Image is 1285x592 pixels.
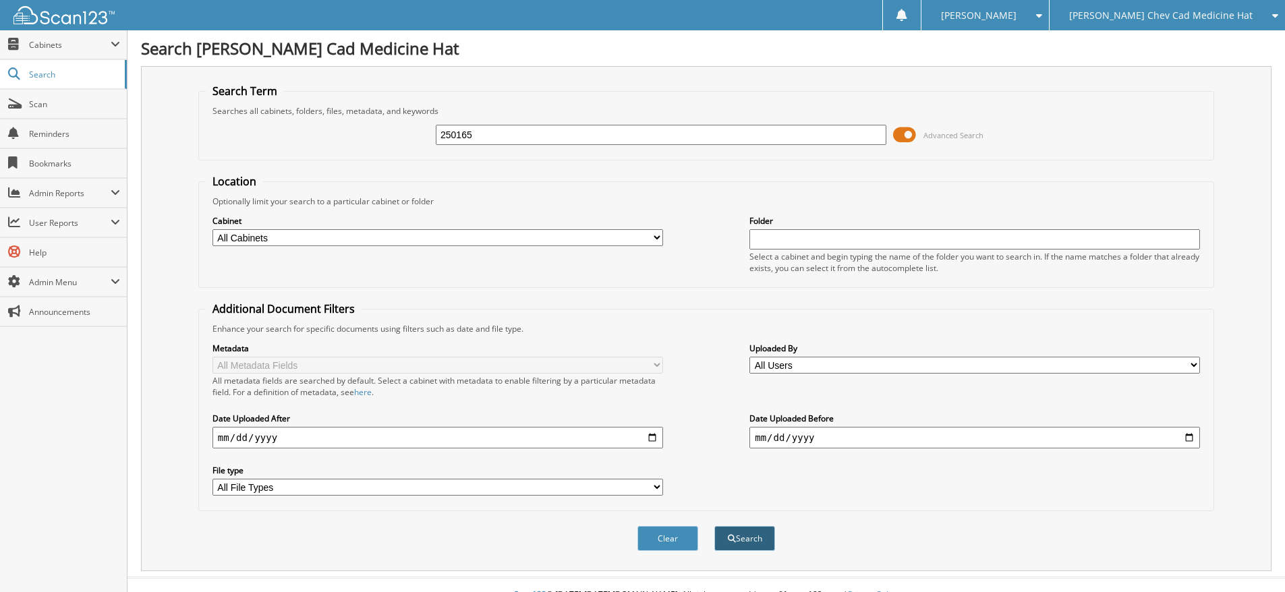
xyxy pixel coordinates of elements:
iframe: Chat Widget [1218,527,1285,592]
h1: Search [PERSON_NAME] Cad Medicine Hat [141,37,1272,59]
div: All metadata fields are searched by default. Select a cabinet with metadata to enable filtering b... [212,375,663,398]
span: Bookmarks [29,158,120,169]
label: Date Uploaded Before [749,413,1200,424]
button: Search [714,526,775,551]
span: Advanced Search [923,130,983,140]
div: Select a cabinet and begin typing the name of the folder you want to search in. If the name match... [749,251,1200,274]
label: Uploaded By [749,343,1200,354]
div: Enhance your search for specific documents using filters such as date and file type. [206,323,1207,334]
input: start [212,427,663,448]
span: [PERSON_NAME] Chev Cad Medicine Hat [1069,11,1253,20]
legend: Location [206,174,263,189]
span: Admin Menu [29,276,111,288]
span: User Reports [29,217,111,229]
span: Reminders [29,128,120,140]
label: Metadata [212,343,663,354]
label: Folder [749,215,1200,227]
div: Searches all cabinets, folders, files, metadata, and keywords [206,105,1207,117]
span: Announcements [29,306,120,318]
button: Clear [637,526,698,551]
label: Date Uploaded After [212,413,663,424]
div: Optionally limit your search to a particular cabinet or folder [206,196,1207,207]
span: Search [29,69,118,80]
label: Cabinet [212,215,663,227]
span: Cabinets [29,39,111,51]
span: Admin Reports [29,187,111,199]
legend: Search Term [206,84,284,98]
img: scan123-logo-white.svg [13,6,115,24]
span: Help [29,247,120,258]
input: end [749,427,1200,448]
span: Scan [29,98,120,110]
label: File type [212,465,663,476]
span: [PERSON_NAME] [941,11,1017,20]
legend: Additional Document Filters [206,301,362,316]
a: here [354,386,372,398]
